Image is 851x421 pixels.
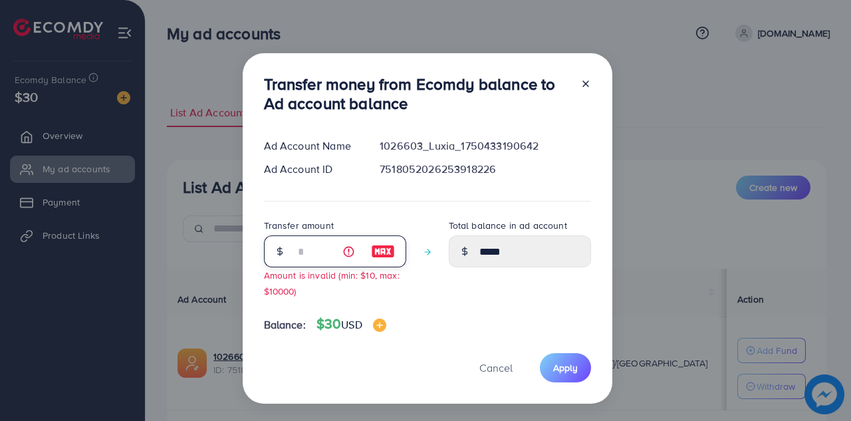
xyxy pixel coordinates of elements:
[369,138,601,154] div: 1026603_Luxia_1750433190642
[540,353,591,382] button: Apply
[264,269,400,297] small: Amount is invalid (min: $10, max: $10000)
[253,138,370,154] div: Ad Account Name
[253,162,370,177] div: Ad Account ID
[369,162,601,177] div: 7518052026253918226
[449,219,567,232] label: Total balance in ad account
[553,361,578,374] span: Apply
[316,316,386,333] h4: $30
[264,219,334,232] label: Transfer amount
[479,360,513,375] span: Cancel
[463,353,529,382] button: Cancel
[341,317,362,332] span: USD
[373,319,386,332] img: image
[264,317,306,333] span: Balance:
[264,74,570,113] h3: Transfer money from Ecomdy balance to Ad account balance
[371,243,395,259] img: image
